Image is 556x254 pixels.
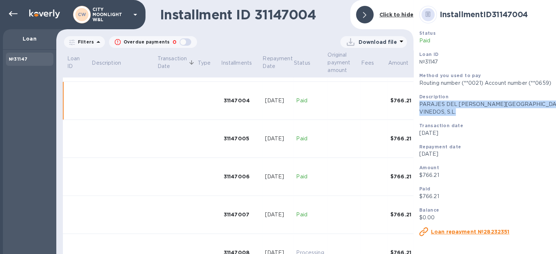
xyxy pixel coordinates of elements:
p: Loan ID [67,55,81,70]
span: Installments [221,59,261,67]
p: Overdue payments [124,39,170,45]
p: Installments [221,59,252,67]
span: Original payment amount [328,51,360,74]
p: Status [294,59,310,67]
b: Balance [419,207,439,213]
h1: Installment ID 31147004 [160,7,344,22]
div: [DATE] [265,211,291,219]
b: Installment ID 31147004 [440,10,528,19]
b: CW [78,12,86,17]
div: 31147004 [224,97,259,104]
div: [DATE] [265,135,291,143]
b: Transaction date [419,123,463,128]
b: Description [419,94,449,99]
div: $766.21 [390,173,416,180]
p: Original payment amount [328,51,350,74]
p: Paid [296,173,324,181]
b: №31147 [9,56,27,62]
u: Loan repayment №28232351 [431,229,510,235]
p: Paid [296,97,324,105]
span: Description [92,59,130,67]
b: Status [419,30,436,36]
div: $766.21 [390,211,416,218]
p: CITY MOONLIGHT W&L [92,7,129,22]
p: Type [198,59,211,67]
div: 31147006 [224,173,259,180]
b: Click to hide [379,12,413,18]
div: 31147005 [224,135,259,142]
img: Logo [29,10,60,18]
div: 31147007 [224,211,259,218]
p: Fees [361,59,374,67]
span: Fees [361,59,384,67]
span: Loan ID [67,55,91,70]
b: Repayment date [419,144,461,149]
div: $766.21 [390,135,416,142]
p: Repayment Date [262,55,292,70]
p: Download file [359,38,397,46]
div: [DATE] [265,97,291,105]
p: Transaction Date [158,55,187,70]
span: Type [198,59,220,67]
p: Filters [75,39,94,45]
div: $766.21 [390,97,416,104]
b: Amount [419,165,439,170]
b: Loan ID [419,52,439,57]
p: Amount [388,59,409,67]
p: 0 [173,38,177,46]
p: Description [92,59,121,67]
b: Paid [419,186,431,192]
p: Paid [296,135,324,143]
b: Method you used to pay [419,73,481,78]
div: [DATE] [265,173,291,181]
span: Transaction Date [158,55,196,70]
p: Loan [9,35,50,42]
button: Overdue payments0 [109,36,197,48]
span: Amount [388,59,418,67]
p: Paid [296,211,324,219]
